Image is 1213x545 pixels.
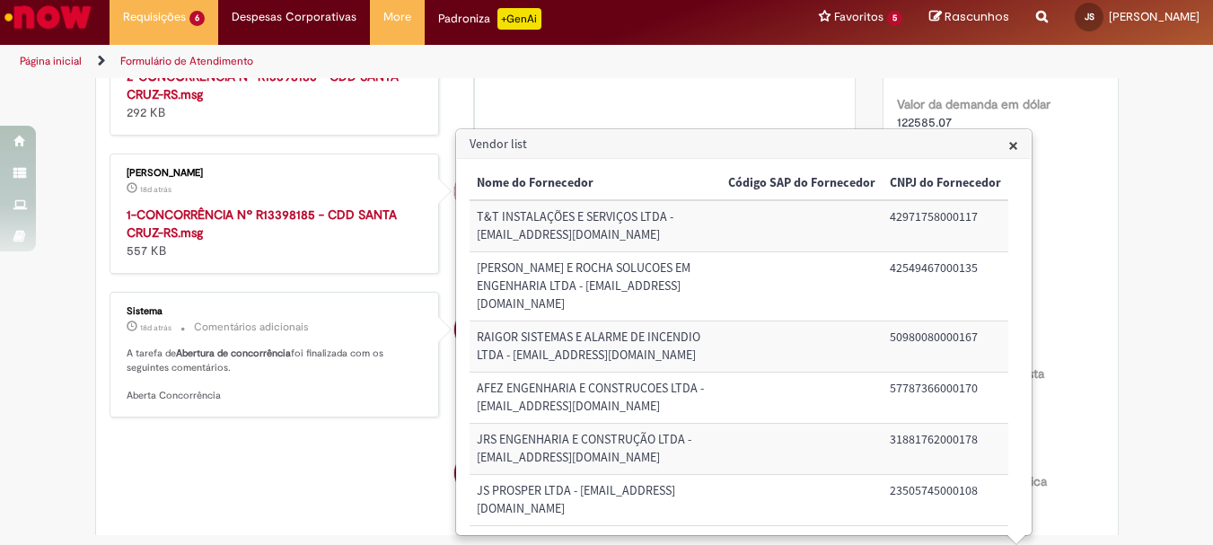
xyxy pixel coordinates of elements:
td: CNPJ do Fornecedor: 50980080000167 [883,321,1008,373]
td: Código SAP do Fornecedor: [721,200,883,251]
td: CNPJ do Fornecedor: 23505745000108 [883,475,1008,526]
span: Favoritos [834,8,883,26]
td: CNPJ do Fornecedor: 31881762000178 [883,424,1008,475]
td: Nome do Fornecedor: JRS ENGENHARIA E CONSTRUÇÃO LTDA - contato@jrsengenharia.net [470,424,721,475]
div: Sistema [127,306,426,317]
td: Nome do Fornecedor: JS PROSPER LTDA - joan@avcb-eng.com.br [470,475,721,526]
span: Despesas Corporativas [232,8,356,26]
span: 122585.07 [897,114,952,130]
div: Vendor list [455,128,1033,536]
span: 18d atrás [140,184,171,195]
p: A tarefa de foi finalizada com os seguintes comentários. Aberta Concorrência [127,347,426,403]
b: Abertura de concorrência [176,347,291,360]
span: JS [1085,11,1094,22]
button: Close [1008,136,1018,154]
span: More [383,8,411,26]
h3: Vendor list [457,130,1031,159]
ul: Trilhas de página [13,45,795,78]
td: CNPJ do Fornecedor: 57787366000170 [883,373,1008,424]
span: Rascunhos [945,8,1009,25]
td: Código SAP do Fornecedor: [721,321,883,373]
th: Código SAP do Fornecedor [721,167,883,200]
a: Formulário de Atendimento [120,54,253,68]
div: [PERSON_NAME] [127,168,426,179]
a: 2-CONCORRÊNCIA Nº R13398185 - CDD SANTA CRUZ-RS.msg [127,68,399,102]
p: +GenAi [497,8,541,30]
span: 18d atrás [140,322,171,333]
div: 557 KB [127,206,426,259]
td: Código SAP do Fornecedor: [721,475,883,526]
span: Requisições [123,8,186,26]
td: Código SAP do Fornecedor: [721,424,883,475]
td: Nome do Fornecedor: RIBEIRO E ROCHA SOLUCOES EM ENGENHARIA LTDA - contato@construprev.com.br [470,252,721,321]
th: CNPJ do Fornecedor [883,167,1008,200]
span: × [1008,133,1018,157]
a: 1-CONCORRÊNCIA Nº R13398185 - CDD SANTA CRUZ-RS.msg [127,207,397,241]
time: 12/08/2025 09:01:46 [140,322,171,333]
td: Nome do Fornecedor: T&T INSTALAÇÕES E SERVIÇOS LTDA - contato@tetinstalacoes.com.br [470,200,721,251]
td: CNPJ do Fornecedor: 42549467000135 [883,252,1008,321]
span: 5 [887,11,902,26]
td: Código SAP do Fornecedor: [721,252,883,321]
a: Rascunhos [929,9,1009,26]
span: [PERSON_NAME] [1109,9,1200,24]
span: 6 [189,11,205,26]
time: 12/08/2025 09:36:09 [140,184,171,195]
th: Nome do Fornecedor [470,167,721,200]
small: Comentários adicionais [194,320,309,335]
td: Código SAP do Fornecedor: [721,373,883,424]
td: Nome do Fornecedor: AFEZ ENGENHARIA E CONSTRUCOES LTDA - comercial@afezengenharia.com.br [470,373,721,424]
td: Nome do Fornecedor: RAIGOR SISTEMAS E ALARME DE INCENDIO LTDA - raigor.sistemas@outlook.com [470,321,721,373]
td: CNPJ do Fornecedor: 42971758000117 [883,200,1008,251]
div: Padroniza [438,8,541,30]
div: 292 KB [127,67,426,121]
a: Página inicial [20,54,82,68]
b: Valor da demanda em dólar [897,96,1050,112]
